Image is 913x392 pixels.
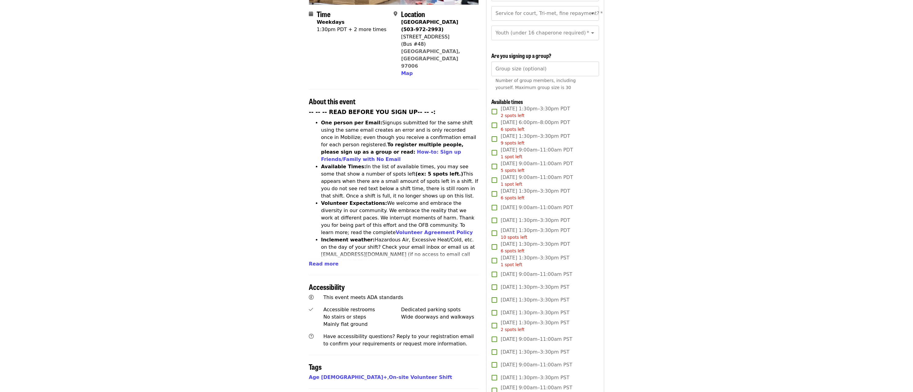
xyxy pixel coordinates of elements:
[501,141,525,145] span: 9 spots left
[501,119,570,133] span: [DATE] 6:00pm–8:00pm PDT
[321,142,464,155] strong: To register multiple people, please sign up as a group or read:
[501,361,572,369] span: [DATE] 9:00am–11:00am PST
[309,96,355,106] span: About this event
[501,241,570,254] span: [DATE] 1:30pm–3:30pm PDT
[321,236,479,273] li: Hazardous Air, Excessive Heat/Cold, etc. on the day of your shift? Check your email inbox or emai...
[501,271,572,278] span: [DATE] 9:00am–11:00am PST
[501,319,569,333] span: [DATE] 1:30pm–3:30pm PST
[309,374,389,380] span: ,
[321,200,387,206] strong: Volunteer Expectations:
[491,52,551,59] span: Are you signing up a group?
[394,11,397,17] i: map-marker-alt icon
[401,70,413,76] span: Map
[501,133,570,146] span: [DATE] 1:30pm–3:30pm PDT
[491,62,599,76] input: [object Object]
[317,26,386,33] div: 1:30pm PDT + 2 more times
[501,348,569,356] span: [DATE] 1:30pm–3:30pm PST
[321,119,479,163] li: Signups submitted for the same shift using the same email creates an error and is only recorded o...
[309,260,338,268] button: Read more
[501,187,570,201] span: [DATE] 1:30pm–3:30pm PDT
[491,98,523,105] span: Available times
[501,374,569,381] span: [DATE] 1:30pm–3:30pm PST
[401,19,458,32] strong: [GEOGRAPHIC_DATA] (503-972-2993)
[321,120,382,126] strong: One person per Email:
[501,154,522,159] span: 1 spot left
[401,48,460,69] a: [GEOGRAPHIC_DATA], [GEOGRAPHIC_DATA] 97006
[501,254,569,268] span: [DATE] 1:30pm–3:30pm PST
[415,171,463,177] strong: (ex: 5 spots left.)
[501,248,525,253] span: 6 spots left
[501,105,570,119] span: [DATE] 1:30pm–3:30pm PDT
[401,41,474,48] div: (Bus #48)
[323,333,474,347] span: Have accessibility questions? Reply to your registration email to confirm your requirements or re...
[323,306,401,313] div: Accessible restrooms
[317,9,330,19] span: Time
[323,321,401,328] div: Mainly flat ground
[501,127,525,132] span: 6 spots left
[401,313,479,321] div: Wide doorways and walkways
[588,9,597,18] button: Open
[309,333,314,339] i: question-circle icon
[501,204,573,211] span: [DATE] 9:00am–11:00am PDT
[501,168,525,173] span: 5 spots left
[309,261,338,267] span: Read more
[501,227,570,241] span: [DATE] 1:30pm–3:30pm PDT
[501,262,522,267] span: 1 spot left
[321,149,461,162] a: How-to: Sign up Friends/Family with No Email
[309,361,322,372] span: Tags
[501,235,527,240] span: 10 spots left
[401,70,413,77] button: Map
[401,9,425,19] span: Location
[309,294,314,300] i: universal-access icon
[317,19,345,25] strong: Weekdays
[501,336,572,343] span: [DATE] 9:00am–11:00am PST
[309,307,313,312] i: check icon
[309,11,313,17] i: calendar icon
[309,281,345,292] span: Accessibility
[323,294,403,300] span: This event meets ADA standards
[496,78,576,90] span: Number of group members, including yourself. Maximum group size is 30
[396,230,473,235] a: Volunteer Agreement Policy
[501,309,569,316] span: [DATE] 1:30pm–3:30pm PST
[501,113,525,118] span: 2 spots left
[321,200,479,236] li: We welcome and embrace the diversity in our community. We embrace the reality that we work at dif...
[401,33,474,41] div: [STREET_ADDRESS]
[501,217,570,224] span: [DATE] 1:30pm–3:30pm PDT
[501,296,569,304] span: [DATE] 1:30pm–3:30pm PST
[309,109,436,115] strong: -- -- -- READ BEFORE YOU SIGN UP-- -- -:
[309,374,387,380] a: Age [DEMOGRAPHIC_DATA]+
[501,182,522,187] span: 1 spot left
[501,146,573,160] span: [DATE] 9:00am–11:00am PDT
[323,313,401,321] div: No stairs or steps
[321,164,366,169] strong: Available Times:
[321,237,375,243] strong: Inclement weather:
[501,283,569,291] span: [DATE] 1:30pm–3:30pm PST
[501,195,525,200] span: 6 spots left
[588,29,597,37] button: Open
[389,374,452,380] a: On-site Volunteer Shift
[501,160,573,174] span: [DATE] 9:00am–11:00am PDT
[321,163,479,200] li: In the list of available times, you may see some that show a number of spots left This appears wh...
[501,327,525,332] span: 2 spots left
[401,306,479,313] div: Dedicated parking spots
[501,174,573,187] span: [DATE] 9:00am–11:00am PDT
